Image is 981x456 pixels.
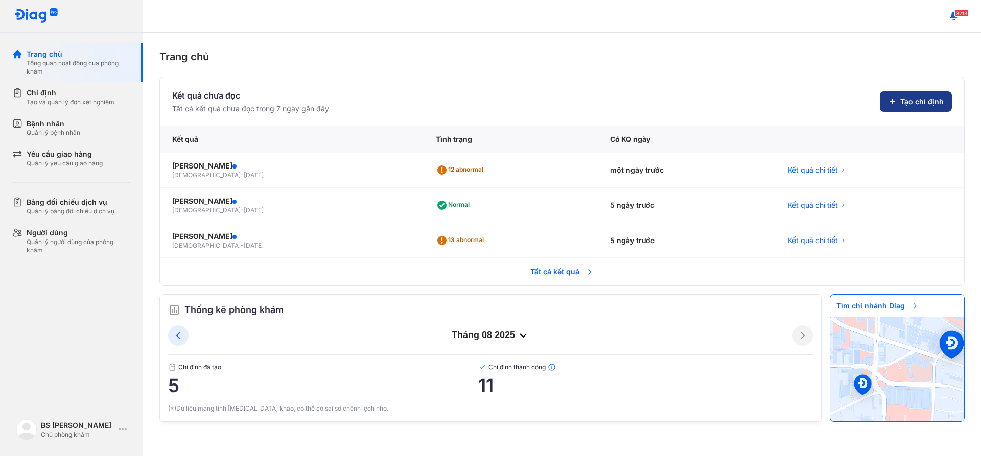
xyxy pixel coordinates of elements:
[184,303,284,317] span: Thống kê phòng khám
[788,235,838,246] span: Kết quả chi tiết
[241,242,244,249] span: -
[159,49,965,64] div: Trang chủ
[16,419,37,440] img: logo
[172,196,411,206] div: [PERSON_NAME]
[788,165,838,175] span: Kết quả chi tiết
[548,363,556,371] img: info.7e716105.svg
[27,59,131,76] div: Tổng quan hoạt động của phòng khám
[189,329,792,342] div: tháng 08 2025
[27,197,114,207] div: Bảng đối chiếu dịch vụ
[172,104,329,114] div: Tất cả kết quả chưa đọc trong 7 ngày gần đây
[598,126,776,153] div: Có KQ ngày
[27,207,114,215] div: Quản lý bảng đối chiếu dịch vụ
[436,162,487,178] div: 12 abnormal
[241,171,244,179] span: -
[172,171,241,179] span: [DEMOGRAPHIC_DATA]
[27,159,103,167] div: Quản lý yêu cầu giao hàng
[172,206,241,214] span: [DEMOGRAPHIC_DATA]
[241,206,244,214] span: -
[14,8,58,24] img: logo
[172,161,411,171] div: [PERSON_NAME]
[436,232,488,249] div: 13 abnormal
[478,363,486,371] img: checked-green.01cc79e0.svg
[598,188,776,223] div: 5 ngày trước
[41,420,114,430] div: BS [PERSON_NAME]
[788,200,838,210] span: Kết quả chi tiết
[478,363,813,371] span: Chỉ định thành công
[172,89,329,102] div: Kết quả chưa đọc
[41,430,114,439] div: Chủ phòng khám
[27,238,131,254] div: Quản lý người dùng của phòng khám
[27,98,114,106] div: Tạo và quản lý đơn xét nghiệm
[27,228,131,238] div: Người dùng
[27,149,103,159] div: Yêu cầu giao hàng
[244,206,264,214] span: [DATE]
[168,363,478,371] span: Chỉ định đã tạo
[168,375,478,396] span: 5
[27,49,131,59] div: Trang chủ
[524,260,600,283] span: Tất cả kết quả
[424,126,598,153] div: Tình trạng
[880,91,952,112] button: Tạo chỉ định
[160,126,424,153] div: Kết quả
[598,223,776,258] div: 5 ngày trước
[168,363,176,371] img: document.50c4cfd0.svg
[436,197,474,213] div: Normal
[598,153,776,188] div: một ngày trước
[244,242,264,249] span: [DATE]
[172,231,411,242] div: [PERSON_NAME]
[244,171,264,179] span: [DATE]
[168,404,813,413] div: (*)Dữ liệu mang tính [MEDICAL_DATA] khảo, có thể có sai số chênh lệch nhỏ.
[27,88,114,98] div: Chỉ định
[900,97,944,107] span: Tạo chỉ định
[830,295,925,317] span: Tìm chi nhánh Diag
[168,304,180,316] img: order.5a6da16c.svg
[478,375,813,396] span: 11
[172,242,241,249] span: [DEMOGRAPHIC_DATA]
[954,10,969,17] span: 3213
[27,129,80,137] div: Quản lý bệnh nhân
[27,118,80,129] div: Bệnh nhân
